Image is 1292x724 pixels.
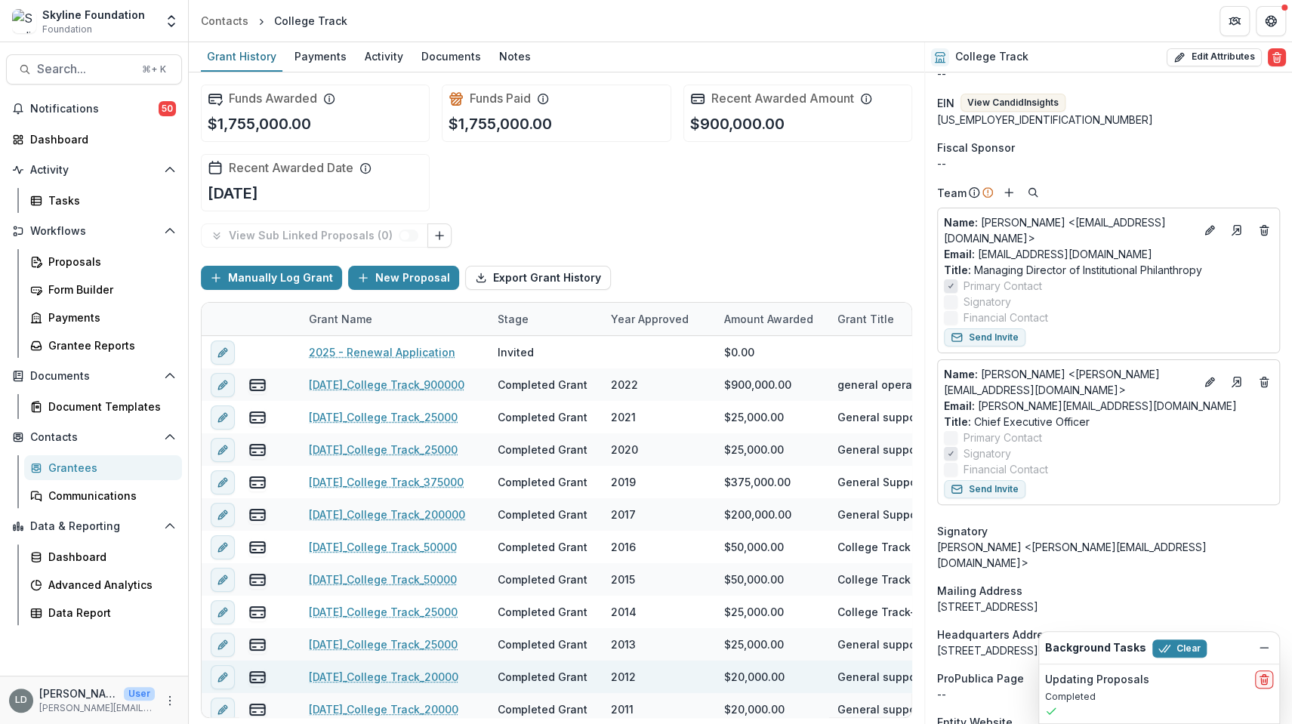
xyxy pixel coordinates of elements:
[964,430,1042,445] span: Primary Contact
[724,377,791,393] div: $900,000.00
[48,605,170,621] div: Data Report
[1045,673,1149,686] h2: Updating Proposals
[48,193,170,208] div: Tasks
[288,42,353,72] a: Payments
[715,303,828,335] div: Amount Awarded
[208,182,258,205] p: [DATE]
[715,311,822,327] div: Amount Awarded
[964,461,1048,477] span: Financial Contact
[1167,48,1262,66] button: Edit Attributes
[937,95,954,111] p: EIN
[208,112,311,135] p: $1,755,000.00
[1256,6,1286,36] button: Get Help
[944,415,971,428] span: Title :
[724,669,785,685] div: $20,000.00
[944,328,1025,347] button: Send Invite
[6,54,182,85] button: Search...
[309,604,458,620] a: [DATE]_College Track_25000
[602,303,715,335] div: Year approved
[498,636,587,652] div: Completed Grant
[288,45,353,67] div: Payments
[6,425,182,449] button: Open Contacts
[359,45,409,67] div: Activity
[309,636,458,652] a: [DATE]_College Track_25000
[309,377,464,393] a: [DATE]_College Track_900000
[348,266,459,290] button: New Proposal
[248,668,267,686] button: view-payments
[828,311,903,327] div: Grant Title
[837,604,933,620] div: College Track-[GEOGRAPHIC_DATA]
[937,140,1015,156] span: Fiscal Sponsor
[937,583,1022,599] span: Mailing Address
[944,262,1273,278] p: Managing Director of Institutional Philanthropy
[690,112,785,135] p: $900,000.00
[611,409,636,425] div: 2021
[248,538,267,556] button: view-payments
[1255,373,1273,391] button: Deletes
[498,539,587,555] div: Completed Grant
[611,701,634,717] div: 2011
[309,409,458,425] a: [DATE]_College Track_25000
[1045,642,1146,655] h2: Background Tasks
[828,303,942,335] div: Grant Title
[300,311,381,327] div: Grant Name
[24,483,182,508] a: Communications
[837,409,924,425] div: General support
[48,460,170,476] div: Grantees
[937,627,1056,642] span: Headquarters Address
[937,523,988,539] span: Signatory
[211,470,235,494] button: edit
[724,442,784,458] div: $25,000.00
[201,42,282,72] a: Grant History
[309,701,458,717] a: [DATE]_College Track_20000
[937,156,1280,171] div: --
[498,474,587,490] div: Completed Grant
[498,442,587,458] div: Completed Grant
[724,474,791,490] div: $375,000.00
[30,164,158,177] span: Activity
[201,266,342,290] button: Manually Log Grant
[248,506,267,524] button: view-payments
[30,370,158,383] span: Documents
[6,514,182,538] button: Open Data & Reporting
[498,669,587,685] div: Completed Grant
[944,414,1273,430] p: Chief Executive Officer
[248,571,267,589] button: view-payments
[944,214,1195,246] a: Name: [PERSON_NAME] <[EMAIL_ADDRESS][DOMAIN_NAME]>
[211,438,235,462] button: edit
[48,488,170,504] div: Communications
[944,214,1195,246] p: [PERSON_NAME] <[EMAIL_ADDRESS][DOMAIN_NAME]>
[309,507,465,522] a: [DATE]_College Track_200000
[161,6,182,36] button: Open entity switcher
[30,225,158,238] span: Workflows
[37,62,133,76] span: Search...
[837,701,924,717] div: General support
[195,10,254,32] a: Contacts
[42,23,92,36] span: Foundation
[937,599,1280,615] div: [STREET_ADDRESS]
[48,282,170,297] div: Form Builder
[724,571,784,587] div: $50,000.00
[415,42,487,72] a: Documents
[274,13,347,29] div: College Track
[42,7,145,23] div: Skyline Foundation
[211,633,235,657] button: edit
[944,366,1195,398] p: [PERSON_NAME] <[PERSON_NAME][EMAIL_ADDRESS][DOMAIN_NAME]>
[1255,221,1273,239] button: Deletes
[837,442,933,458] div: General support - [MEDICAL_DATA] Response
[211,600,235,624] button: edit
[30,103,159,116] span: Notifications
[248,473,267,491] button: view-payments
[229,230,399,242] p: View Sub Linked Proposals ( 0 )
[24,544,182,569] a: Dashboard
[39,685,118,701] p: [PERSON_NAME]
[724,507,791,522] div: $200,000.00
[359,42,409,72] a: Activity
[498,344,534,360] div: Invited
[1225,218,1249,242] a: Go to contact
[309,474,464,490] a: [DATE]_College Track_375000
[937,642,1280,658] div: [STREET_ADDRESS]
[724,604,784,620] div: $25,000.00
